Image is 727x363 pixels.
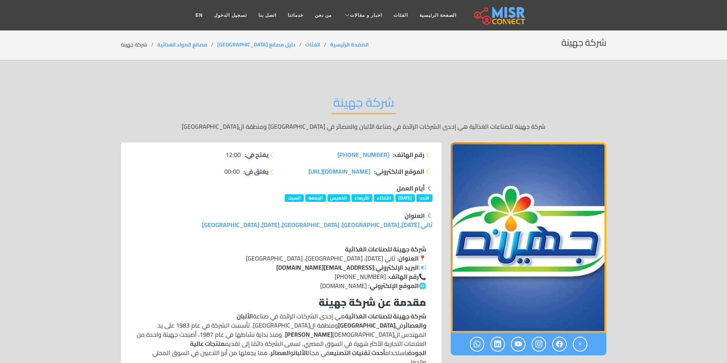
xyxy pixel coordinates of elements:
[398,253,419,264] strong: العنوان
[190,338,426,358] strong: منتجات عالية الجودة
[243,167,269,176] strong: يغلق في:
[226,150,241,159] span: 12:00
[308,166,370,177] span: [DOMAIN_NAME][URL]
[337,149,389,160] span: [PHONE_NUMBER]
[285,329,332,340] strong: [PERSON_NAME]
[224,167,240,176] span: 00:00
[345,243,426,255] strong: شركة جهينة للصناعات الغذائية
[351,194,372,202] span: الأربعاء
[276,262,374,273] a: [EMAIL_ADDRESS][DOMAIN_NAME]
[370,280,419,291] strong: الموقع الإلكتروني
[395,194,415,202] span: [DATE]
[330,40,369,50] a: الصفحة الرئيسية
[451,142,606,333] div: 1 / 1
[414,8,462,22] a: الصفحة الرئيسية
[121,41,157,49] li: شركة جهينة
[376,262,419,273] strong: البريد الإلكتروني
[397,182,425,194] strong: أيام العمل
[237,310,426,331] strong: الألبان والعصائر
[474,6,525,25] img: main.misr_connect
[217,40,295,50] a: دليل مصانع [GEOGRAPHIC_DATA]
[208,8,252,22] a: تسجيل الدخول
[308,167,370,176] a: [DOMAIN_NAME][URL]
[271,347,290,358] strong: العصائر
[202,219,432,230] a: ثاني [DATE]، [GEOGRAPHIC_DATA]، [GEOGRAPHIC_DATA], [DATE], [GEOGRAPHIC_DATA]
[451,142,606,333] img: شركة جهينة
[327,194,350,202] span: الخميس
[337,150,389,159] a: [PHONE_NUMBER]
[345,310,426,322] strong: شركة جهينة للصناعات الغذائية
[388,8,414,22] a: الفئات
[121,122,606,131] p: شركة جهينة للصناعات الغذائية هي إحدى الشركات الرائدة في صناعة الألبان والعصائر في [GEOGRAPHIC_DAT...
[416,194,432,202] span: الأحد
[405,210,425,221] strong: العنوان
[337,8,388,22] a: اخبار و مقالات
[293,347,308,358] strong: الألبان
[282,8,309,22] a: خدماتنا
[285,194,304,202] span: السبت
[309,8,337,22] a: من نحن
[350,12,382,19] span: اخبار و مقالات
[136,245,426,290] p: 📍 : ثاني [DATE]، [GEOGRAPHIC_DATA]، [GEOGRAPHIC_DATA] 📧 : 📞 : [PHONE_NUMBER] 🌐 : [DOMAIN_NAME]
[245,150,269,159] strong: يفتح في:
[374,194,394,202] span: الثلاثاء
[389,271,419,282] strong: رقم الهاتف
[330,347,385,358] strong: أحدث تقنيات التصنيع
[253,8,282,22] a: اتصل بنا
[393,150,424,159] strong: رقم الهاتف:
[157,40,207,50] a: مصانع المواد الغذائية
[374,167,424,176] strong: الموقع الالكتروني:
[305,194,326,202] span: الجمعة
[305,40,320,50] a: الفئات
[331,95,396,114] h2: شركة جهينة
[338,320,395,331] strong: [GEOGRAPHIC_DATA]
[190,8,209,22] a: EN
[319,293,426,312] strong: مقدمة عن شركة جهينة
[561,37,606,48] h2: شركة جهينة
